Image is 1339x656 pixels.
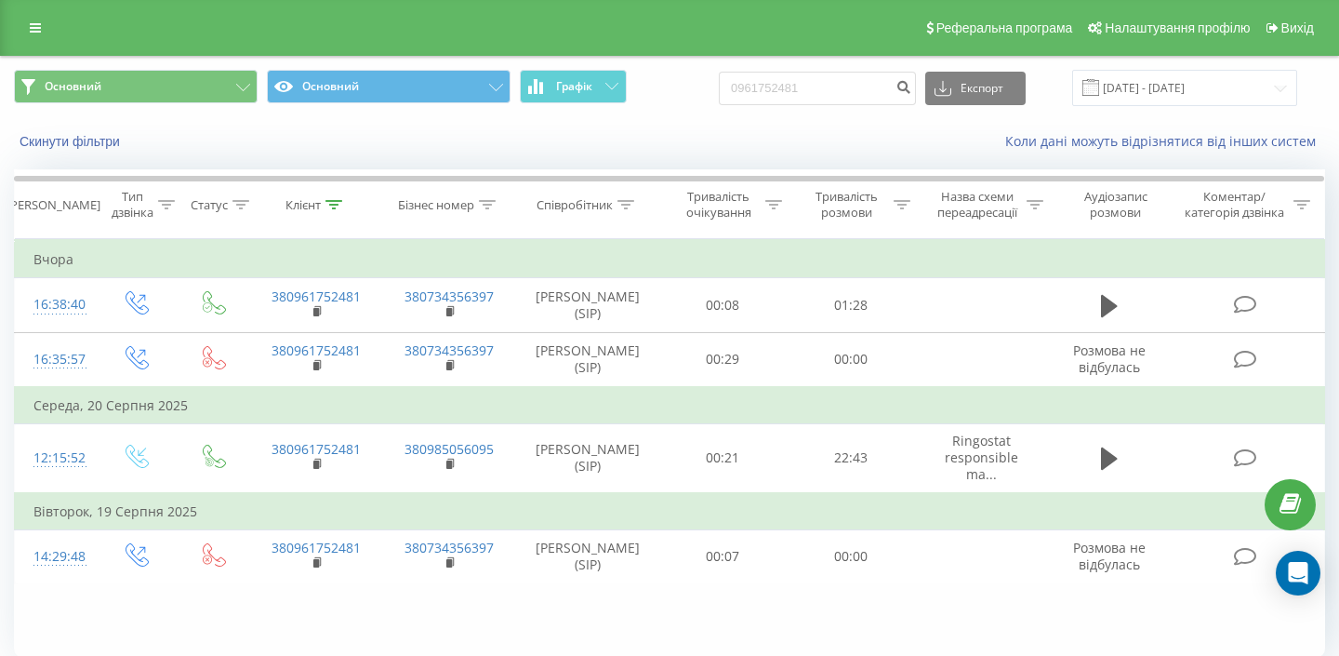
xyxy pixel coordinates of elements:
[516,423,659,492] td: [PERSON_NAME] (SIP)
[516,529,659,583] td: [PERSON_NAME] (SIP)
[1276,551,1320,596] div: Open Intercom Messenger
[14,70,258,103] button: Основний
[33,440,78,476] div: 12:15:52
[267,70,510,103] button: Основний
[556,80,592,93] span: Графік
[516,278,659,332] td: [PERSON_NAME] (SIP)
[15,241,1325,278] td: Вчора
[1180,189,1289,221] div: Коментар/категорія дзвінка
[787,278,915,332] td: 01:28
[1073,539,1146,573] span: Розмова не відбулась
[1065,189,1166,221] div: Аудіозапис розмови
[398,197,474,213] div: Бізнес номер
[1281,20,1314,35] span: Вихід
[520,70,627,103] button: Графік
[787,529,915,583] td: 00:00
[537,197,613,213] div: Співробітник
[112,189,153,221] div: Тип дзвінка
[33,341,78,378] div: 16:35:57
[7,197,100,213] div: [PERSON_NAME]
[285,197,321,213] div: Клієнт
[676,189,762,221] div: Тривалість очікування
[787,423,915,492] td: 22:43
[1005,132,1325,150] a: Коли дані можуть відрізнятися вiд інших систем
[404,288,494,305] a: 380734356397
[516,332,659,387] td: [PERSON_NAME] (SIP)
[272,288,361,305] a: 380961752481
[272,539,361,556] a: 380961752481
[659,278,788,332] td: 00:08
[803,189,889,221] div: Тривалість розмови
[272,440,361,458] a: 380961752481
[1073,341,1146,376] span: Розмова не відбулась
[936,20,1073,35] span: Реферальна програма
[404,539,494,556] a: 380734356397
[925,72,1026,105] button: Експорт
[14,133,129,150] button: Скинути фільтри
[404,341,494,359] a: 380734356397
[787,332,915,387] td: 00:00
[932,189,1022,221] div: Назва схеми переадресації
[659,529,788,583] td: 00:07
[719,72,916,105] input: Пошук за номером
[15,493,1325,530] td: Вівторок, 19 Серпня 2025
[945,432,1018,483] span: Ringostat responsible ma...
[659,332,788,387] td: 00:29
[33,539,78,575] div: 14:29:48
[45,79,101,94] span: Основний
[33,287,78,323] div: 16:38:40
[659,423,788,492] td: 00:21
[1105,20,1250,35] span: Налаштування профілю
[404,440,494,458] a: 380985056095
[191,197,228,213] div: Статус
[15,387,1325,424] td: Середа, 20 Серпня 2025
[272,341,361,359] a: 380961752481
